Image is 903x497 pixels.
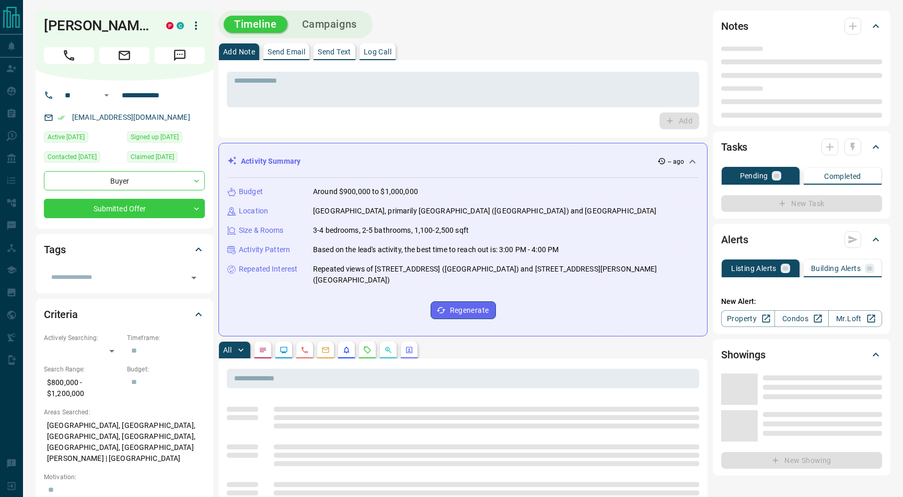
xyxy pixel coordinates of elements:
[44,374,122,402] p: $800,000 - $1,200,000
[239,264,297,275] p: Repeated Interest
[721,346,766,363] h2: Showings
[721,227,882,252] div: Alerts
[44,333,122,343] p: Actively Searching:
[239,186,263,197] p: Budget
[44,237,205,262] div: Tags
[44,199,205,218] div: Submitted Offer
[811,265,861,272] p: Building Alerts
[177,22,184,29] div: condos.ca
[99,47,149,64] span: Email
[48,152,97,162] span: Contacted [DATE]
[166,22,173,29] div: property.ca
[44,472,205,482] p: Motivation:
[313,225,469,236] p: 3-4 bedrooms, 2-5 bathrooms, 1,100-2,500 sqft
[431,301,496,319] button: Regenerate
[239,244,290,255] p: Activity Pattern
[223,346,231,354] p: All
[44,17,150,34] h1: [PERSON_NAME]
[131,132,179,142] span: Signed up [DATE]
[721,231,748,248] h2: Alerts
[44,302,205,327] div: Criteria
[100,89,113,101] button: Open
[127,151,205,166] div: Wed Sep 20 2023
[155,47,205,64] span: Message
[363,346,372,354] svg: Requests
[127,131,205,146] div: Wed Sep 20 2023
[44,131,122,146] div: Wed Sep 03 2025
[44,417,205,467] p: [GEOGRAPHIC_DATA], [GEOGRAPHIC_DATA], [GEOGRAPHIC_DATA], [GEOGRAPHIC_DATA], [GEOGRAPHIC_DATA], [G...
[127,365,205,374] p: Budget:
[721,342,882,367] div: Showings
[774,310,828,327] a: Condos
[721,14,882,39] div: Notes
[44,47,94,64] span: Call
[342,346,351,354] svg: Listing Alerts
[740,172,768,179] p: Pending
[721,134,882,160] div: Tasks
[227,152,699,171] div: Activity Summary-- ago
[44,241,65,258] h2: Tags
[239,225,284,236] p: Size & Rooms
[824,173,861,180] p: Completed
[44,171,205,190] div: Buyer
[224,16,287,33] button: Timeline
[187,270,201,285] button: Open
[300,346,309,354] svg: Calls
[72,113,190,121] a: [EMAIL_ADDRESS][DOMAIN_NAME]
[259,346,267,354] svg: Notes
[223,48,255,55] p: Add Note
[721,18,748,35] h2: Notes
[44,408,205,417] p: Areas Searched:
[292,16,367,33] button: Campaigns
[721,139,747,155] h2: Tasks
[828,310,882,327] a: Mr.Loft
[57,114,65,121] svg: Email Verified
[127,333,205,343] p: Timeframe:
[313,264,699,286] p: Repeated views of [STREET_ADDRESS] ([GEOGRAPHIC_DATA]) and [STREET_ADDRESS][PERSON_NAME] ([GEOGRA...
[313,186,418,197] p: Around $900,000 to $1,000,000
[268,48,305,55] p: Send Email
[668,157,684,166] p: -- ago
[44,306,78,323] h2: Criteria
[384,346,392,354] svg: Opportunities
[364,48,391,55] p: Log Call
[44,151,122,166] div: Sat May 25 2024
[313,244,559,255] p: Based on the lead's activity, the best time to reach out is: 3:00 PM - 4:00 PM
[405,346,413,354] svg: Agent Actions
[280,346,288,354] svg: Lead Browsing Activity
[48,132,85,142] span: Active [DATE]
[313,206,657,217] p: [GEOGRAPHIC_DATA], primarily [GEOGRAPHIC_DATA] ([GEOGRAPHIC_DATA]) and [GEOGRAPHIC_DATA]
[44,365,122,374] p: Search Range:
[239,206,268,217] p: Location
[241,156,300,167] p: Activity Summary
[721,296,882,307] p: New Alert:
[131,152,174,162] span: Claimed [DATE]
[318,48,351,55] p: Send Text
[721,310,775,327] a: Property
[731,265,777,272] p: Listing Alerts
[321,346,330,354] svg: Emails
